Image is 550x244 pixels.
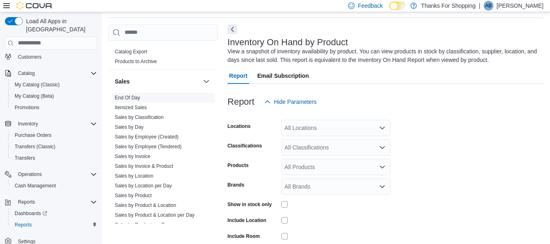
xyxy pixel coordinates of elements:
[115,173,153,179] a: Sales by Location
[379,125,386,131] button: Open list of options
[15,169,97,179] span: Operations
[8,208,100,219] a: Dashboards
[11,103,97,112] span: Promotions
[8,141,100,152] button: Transfers (Classic)
[115,134,179,140] a: Sales by Employee (Created)
[23,17,97,33] span: Load All Apps in [GEOGRAPHIC_DATA]
[11,130,55,140] a: Purchase Orders
[2,51,100,62] button: Customers
[115,163,173,169] a: Sales by Invoice & Product
[8,79,100,90] button: My Catalog (Classic)
[115,182,172,189] span: Sales by Location per Day
[115,59,157,64] a: Products to Archive
[15,197,97,207] span: Reports
[228,47,539,64] div: View a snapshot of inventory availability by product. You can view products in stock by classific...
[11,142,59,152] a: Transfers (Classic)
[2,118,100,130] button: Inventory
[115,202,176,209] span: Sales by Product & Location
[11,142,97,152] span: Transfers (Classic)
[228,182,244,188] label: Brands
[11,220,97,230] span: Reports
[108,93,218,233] div: Sales
[15,143,55,150] span: Transfers (Classic)
[11,209,50,218] a: Dashboards
[15,104,39,111] span: Promotions
[11,91,97,101] span: My Catalog (Beta)
[115,212,195,218] a: Sales by Product & Location per Day
[228,201,272,208] label: Show in stock only
[115,104,147,111] span: Itemized Sales
[11,153,38,163] a: Transfers
[228,143,262,149] label: Classifications
[379,144,386,151] button: Open list of options
[2,169,100,180] button: Operations
[11,91,57,101] a: My Catalog (Beta)
[115,222,170,228] a: Sales by Product per Day
[18,70,35,77] span: Catalog
[115,48,147,55] span: Catalog Export
[484,1,493,11] div: Ace Braaten
[379,164,386,170] button: Open list of options
[15,132,52,138] span: Purchase Orders
[11,80,63,90] a: My Catalog (Classic)
[15,68,97,78] span: Catalog
[274,98,317,106] span: Hide Parameters
[11,220,35,230] a: Reports
[379,183,386,190] button: Open list of options
[115,114,164,120] a: Sales by Classification
[115,144,182,149] a: Sales by Employee (Tendered)
[18,171,42,178] span: Operations
[229,68,248,84] span: Report
[115,95,140,101] a: End Of Day
[16,2,53,10] img: Cova
[115,58,157,65] span: Products to Archive
[11,181,59,191] a: Cash Management
[15,93,54,99] span: My Catalog (Beta)
[497,1,543,11] p: [PERSON_NAME]
[11,103,43,112] a: Promotions
[18,121,38,127] span: Inventory
[389,2,406,10] input: Dark Mode
[15,52,45,62] a: Customers
[11,153,97,163] span: Transfers
[228,37,348,47] h3: Inventory On Hand by Product
[358,2,383,10] span: Feedback
[228,97,254,107] h3: Report
[8,90,100,102] button: My Catalog (Beta)
[15,68,38,78] button: Catalog
[115,77,200,86] button: Sales
[15,169,45,179] button: Operations
[261,94,320,110] button: Hide Parameters
[15,119,97,129] span: Inventory
[485,1,492,11] span: AB
[11,130,97,140] span: Purchase Orders
[2,68,100,79] button: Catalog
[115,49,147,55] a: Catalog Export
[11,209,97,218] span: Dashboards
[228,24,237,34] button: Next
[115,153,150,160] span: Sales by Invoice
[202,77,211,86] button: Sales
[8,219,100,231] button: Reports
[115,202,176,208] a: Sales by Product & Location
[421,1,475,11] p: Thanks For Shopping
[15,81,60,88] span: My Catalog (Classic)
[15,155,35,161] span: Transfers
[115,154,150,159] a: Sales by Invoice
[108,47,218,70] div: Products
[18,54,42,60] span: Customers
[11,181,97,191] span: Cash Management
[257,68,309,84] span: Email Subscription
[115,114,164,121] span: Sales by Classification
[115,105,147,110] a: Itemized Sales
[115,124,144,130] a: Sales by Day
[228,233,260,240] label: Include Room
